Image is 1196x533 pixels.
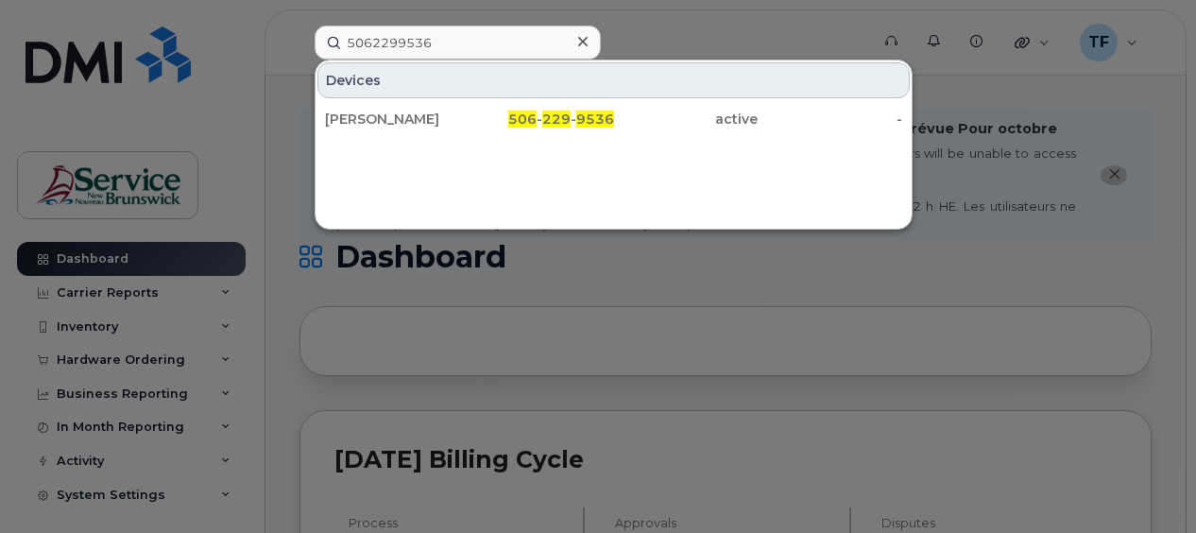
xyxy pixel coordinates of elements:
a: [PERSON_NAME]506-229-9536active- [317,102,910,136]
span: 9536 [576,111,614,128]
span: 506 [508,111,537,128]
div: Devices [317,62,910,98]
span: 229 [542,111,571,128]
div: - - [470,110,614,129]
div: active [614,110,759,129]
div: - [758,110,902,129]
div: [PERSON_NAME] [325,110,470,129]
